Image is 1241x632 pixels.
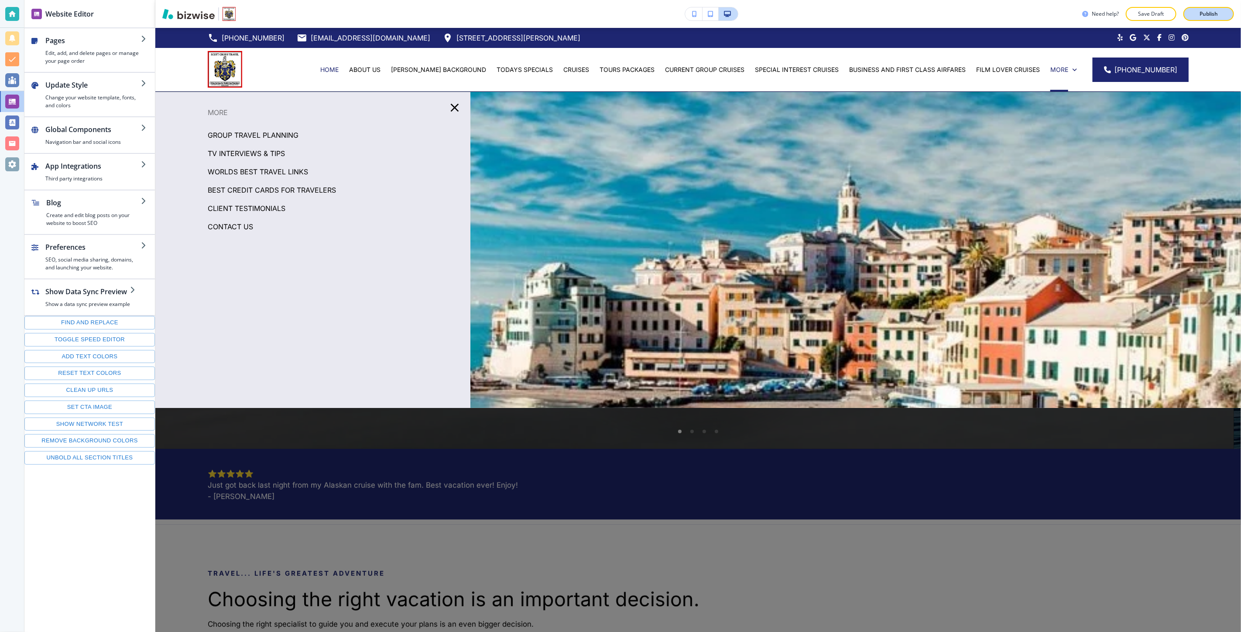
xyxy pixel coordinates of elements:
[665,65,744,74] p: CURRENT GROUP CRUISES
[208,202,285,215] p: CLIENT TESTIMONIALS
[456,31,580,44] p: [STREET_ADDRESS][PERSON_NAME]
[1092,10,1119,18] h3: Need help?
[1183,7,1234,21] button: Publish
[45,9,94,19] h2: Website Editor
[24,451,155,465] button: Unbold all section titles
[46,197,141,208] h2: Blog
[46,211,141,227] h4: Create and edit blog posts on your website to boost SEO
[208,165,308,178] p: WORLDS BEST TRAVEL LINKS
[24,235,155,279] button: PreferencesSEO, social media sharing, domains, and launching your website.
[320,65,339,74] p: HOME
[45,94,141,109] h4: Change your website template, fonts, and colors
[24,333,155,347] button: Toggle speed editor
[45,80,141,90] h2: Update Style
[45,175,141,183] h4: Third party integrations
[223,7,236,21] img: Your Logo
[208,220,253,233] p: CONTACT US
[45,161,141,171] h2: App Integrations
[24,279,144,315] button: Show Data Sync PreviewShow a data sync preview example
[24,190,155,234] button: BlogCreate and edit blog posts on your website to boost SEO
[208,183,336,197] p: BEST CREDIT CARDS FOR TRAVELERS
[1200,10,1218,18] p: Publish
[349,65,381,74] p: ABOUT US
[391,65,486,74] p: [PERSON_NAME] BACKGROUND
[155,92,1234,449] video: Banner Image
[24,73,155,116] button: Update StyleChange your website template, fonts, and colors
[45,35,141,46] h2: Pages
[24,367,155,380] button: Reset text colors
[31,9,42,19] img: editor icon
[600,65,655,74] p: TOURS PACKAGES
[1126,7,1176,21] button: Save Draft
[208,51,242,88] img: ScottGrodyTravel
[1050,65,1068,74] p: More
[45,138,141,146] h4: Navigation bar and social icons
[24,434,155,448] button: Remove background colors
[24,384,155,397] button: Clean up URLs
[45,286,130,297] h2: Show Data Sync Preview
[755,65,839,74] p: SPECIAL INTEREST CRUISES
[24,350,155,364] button: Add text colors
[155,106,470,119] p: More
[24,154,155,190] button: App IntegrationsThird party integrations
[208,147,285,160] p: TV INTERVIEWS & TIPS
[24,316,155,330] button: Find and replace
[24,117,155,153] button: Global ComponentsNavigation bar and social icons
[208,129,298,142] p: GROUP TRAVEL PLANNING
[24,401,155,414] button: Set CTA image
[45,49,141,65] h4: Edit, add, and delete pages or manage your page order
[1137,10,1165,18] p: Save Draft
[45,124,141,135] h2: Global Components
[563,65,589,74] p: CRUISES
[45,256,141,272] h4: SEO, social media sharing, domains, and launching your website.
[311,31,430,44] p: [EMAIL_ADDRESS][DOMAIN_NAME]
[45,300,130,308] h4: Show a data sync preview example
[24,28,155,72] button: PagesEdit, add, and delete pages or manage your page order
[1114,65,1177,75] span: [PHONE_NUMBER]
[497,65,553,74] p: TODAYS SPECIALS
[45,242,141,252] h2: Preferences
[222,31,285,44] p: [PHONE_NUMBER]
[976,65,1040,74] p: FILM LOVER CRUISES
[162,9,215,19] img: Bizwise Logo
[849,65,966,74] p: BUSINESS AND FIRST CLASS AIRFARES
[24,418,155,431] button: Show network test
